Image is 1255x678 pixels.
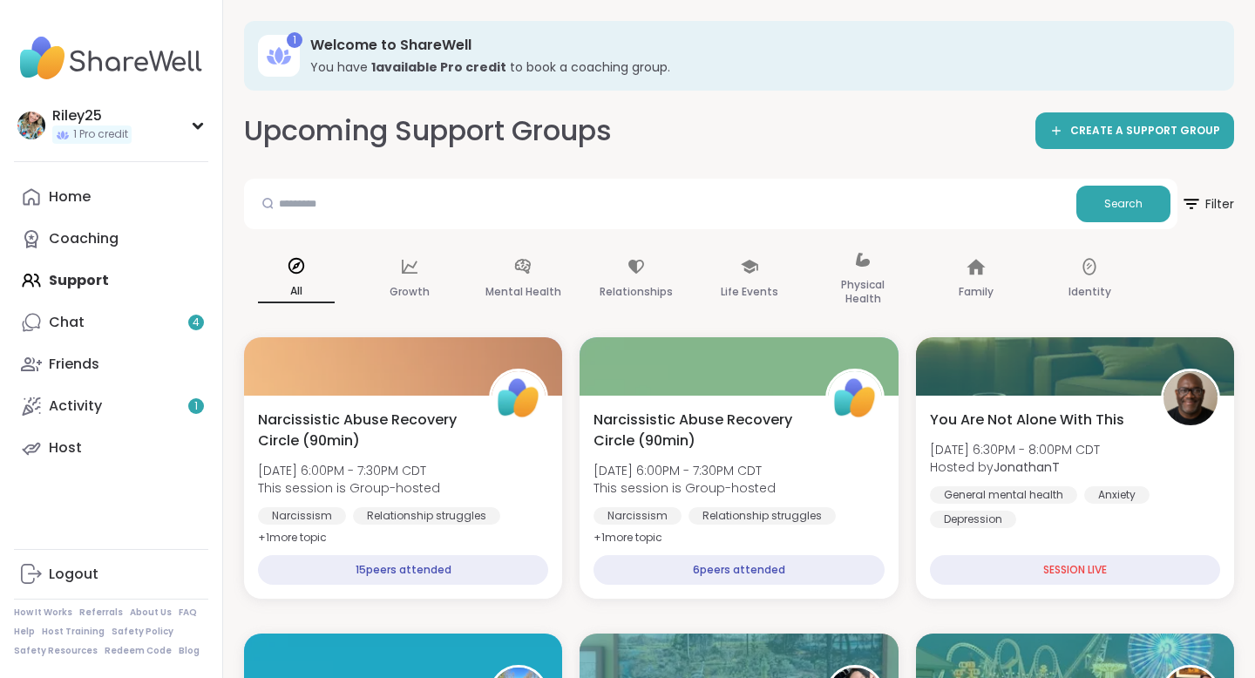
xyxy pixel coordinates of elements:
span: Hosted by [930,458,1100,476]
div: Chat [49,313,85,332]
div: Home [49,187,91,207]
span: Search [1104,196,1143,212]
a: Help [14,626,35,638]
p: Growth [390,281,430,302]
span: This session is Group-hosted [258,479,440,497]
p: All [258,281,335,303]
a: Host Training [42,626,105,638]
b: JonathanT [994,458,1060,476]
div: SESSION LIVE [930,555,1220,585]
span: Narcissistic Abuse Recovery Circle (90min) [594,410,805,451]
div: Depression [930,511,1016,528]
span: 1 Pro credit [73,127,128,142]
a: FAQ [179,607,197,619]
img: Riley25 [17,112,45,139]
span: [DATE] 6:00PM - 7:30PM CDT [594,462,776,479]
div: Anxiety [1084,486,1150,504]
a: Activity1 [14,385,208,427]
a: Friends [14,343,208,385]
p: Mental Health [485,281,561,302]
a: Safety Policy [112,626,173,638]
span: CREATE A SUPPORT GROUP [1070,124,1220,139]
a: Blog [179,645,200,657]
a: Chat4 [14,302,208,343]
span: [DATE] 6:00PM - 7:30PM CDT [258,462,440,479]
div: 1 [287,32,302,48]
h2: Upcoming Support Groups [244,112,612,151]
span: Filter [1181,183,1234,225]
a: About Us [130,607,172,619]
h3: Welcome to ShareWell [310,36,1210,55]
a: Safety Resources [14,645,98,657]
div: Host [49,438,82,458]
img: ShareWell [492,371,546,425]
div: Friends [49,355,99,374]
a: Redeem Code [105,645,172,657]
button: Search [1076,186,1170,222]
p: Identity [1068,281,1111,302]
div: 6 peers attended [594,555,884,585]
span: You Are Not Alone With This [930,410,1124,431]
span: Narcissistic Abuse Recovery Circle (90min) [258,410,470,451]
img: ShareWell [828,371,882,425]
span: 4 [193,315,200,330]
div: Activity [49,397,102,416]
a: CREATE A SUPPORT GROUP [1035,112,1234,149]
a: How It Works [14,607,72,619]
div: 15 peers attended [258,555,548,585]
img: JonathanT [1163,371,1218,425]
span: 1 [194,399,198,414]
div: Narcissism [594,507,682,525]
a: Coaching [14,218,208,260]
p: Family [959,281,994,302]
button: Filter [1181,179,1234,229]
p: Physical Health [824,275,901,309]
img: ShareWell Nav Logo [14,28,208,89]
a: Home [14,176,208,218]
a: Logout [14,553,208,595]
b: 1 available Pro credit [371,58,506,76]
div: Riley25 [52,106,132,125]
span: [DATE] 6:30PM - 8:00PM CDT [930,441,1100,458]
div: Narcissism [258,507,346,525]
div: Logout [49,565,98,584]
a: Host [14,427,208,469]
div: General mental health [930,486,1077,504]
a: Referrals [79,607,123,619]
p: Life Events [721,281,778,302]
span: This session is Group-hosted [594,479,776,497]
h3: You have to book a coaching group. [310,58,1210,76]
div: Relationship struggles [689,507,836,525]
p: Relationships [600,281,673,302]
div: Coaching [49,229,119,248]
div: Relationship struggles [353,507,500,525]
